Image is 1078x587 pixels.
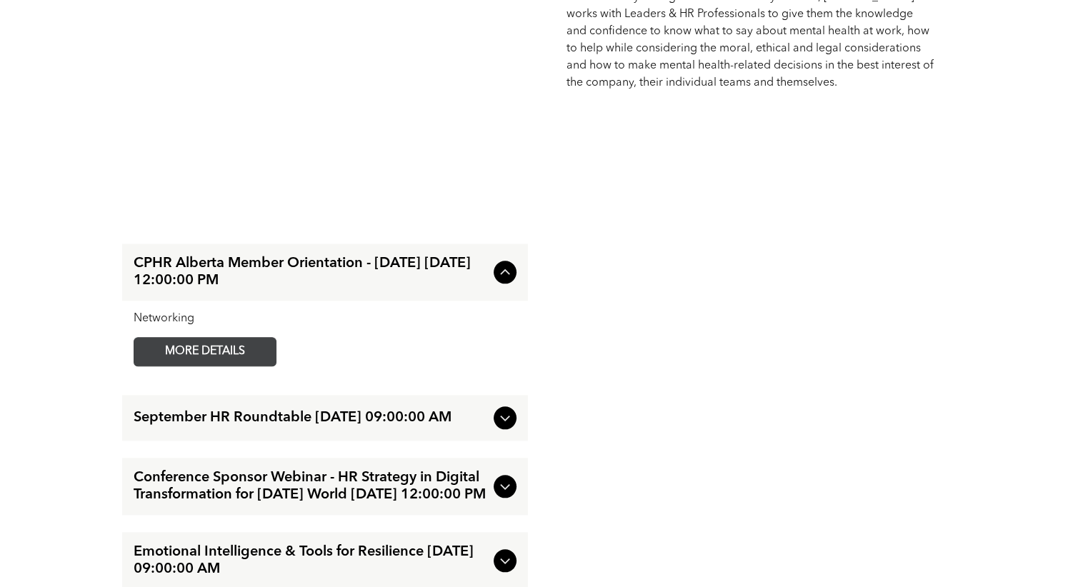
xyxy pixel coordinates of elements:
[134,469,488,503] span: Conference Sponsor Webinar - HR Strategy in Digital Transformation for [DATE] World [DATE] 12:00:...
[134,543,488,578] span: Emotional Intelligence & Tools for Resilience [DATE] 09:00:00 AM
[134,337,276,366] a: MORE DETAILS
[134,255,488,289] span: CPHR Alberta Member Orientation - [DATE] [DATE] 12:00:00 PM
[149,338,261,366] span: MORE DETAILS
[134,409,488,426] span: September HR Roundtable [DATE] 09:00:00 AM
[134,312,516,326] div: Networking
